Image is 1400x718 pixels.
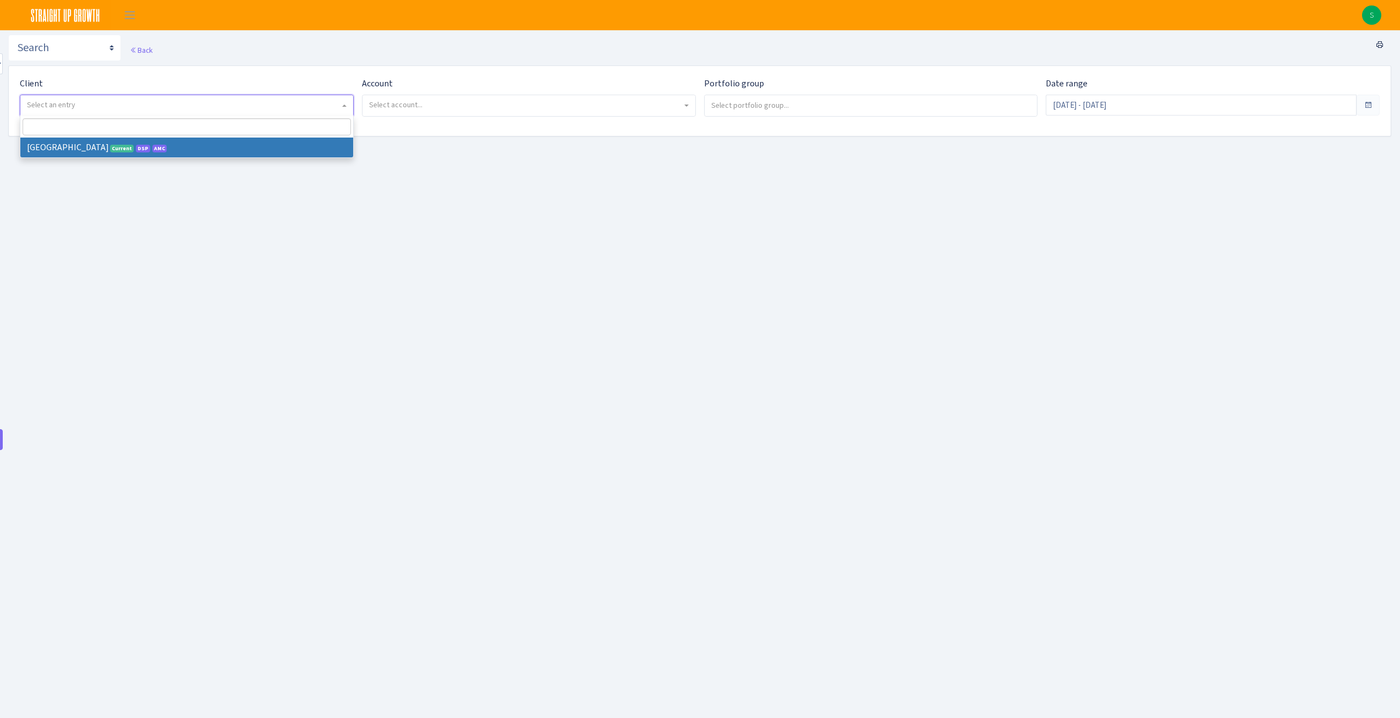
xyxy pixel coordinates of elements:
[20,138,353,157] li: [GEOGRAPHIC_DATA]
[152,145,167,152] span: AMC
[705,95,1037,115] input: Select portfolio group...
[704,77,764,90] label: Portfolio group
[20,77,43,90] label: Client
[362,77,393,90] label: Account
[369,100,422,110] span: Select account...
[1046,77,1088,90] label: Date range
[136,145,150,152] span: DSP
[1362,6,1381,25] a: S
[1362,6,1381,25] img: Slomo
[27,100,75,110] span: Select an entry
[116,6,144,24] button: Toggle navigation
[130,45,152,55] a: Back
[110,145,134,152] span: Current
